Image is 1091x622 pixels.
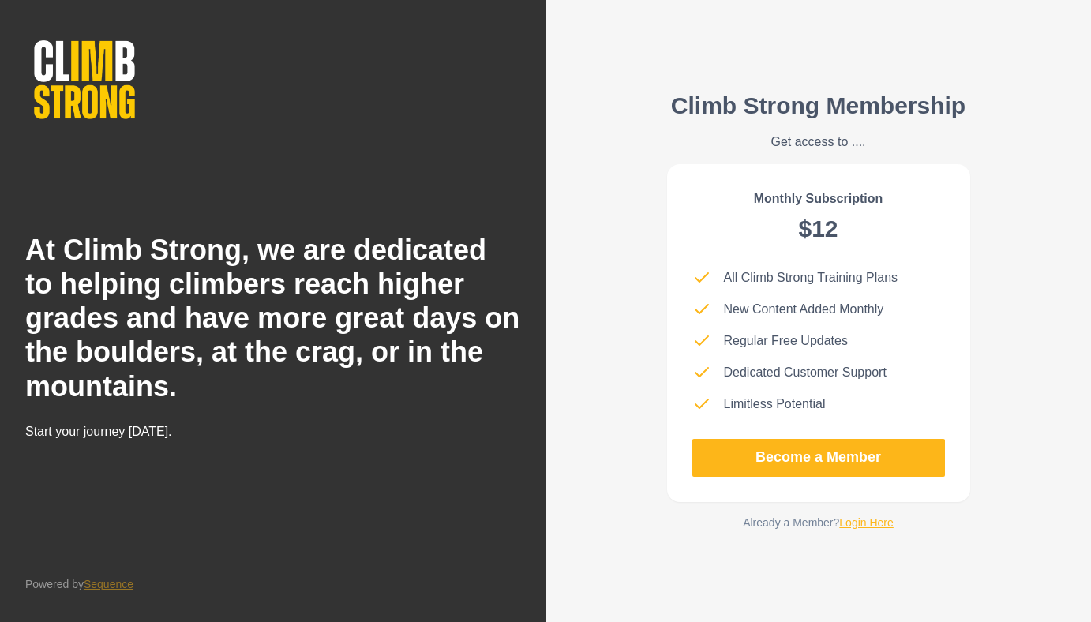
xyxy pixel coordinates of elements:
a: Sequence [84,578,133,590]
p: Powered by [25,576,133,593]
p: Get access to .... [671,133,965,152]
p: Regular Free Updates [724,332,848,350]
p: Already a Member? [743,515,894,531]
h2: At Climb Strong, we are dedicated to helping climbers reach higher grades and have more great day... [25,233,520,403]
p: Monthly Subscription [754,189,883,208]
img: Climb Strong Logo [25,32,144,128]
p: New Content Added Monthly [724,300,884,319]
p: Limitless Potential [724,395,826,414]
h2: Climb Strong Membership [671,92,965,120]
a: Login Here [839,516,894,529]
h2: $12 [798,215,838,243]
p: Start your journey [DATE]. [25,422,379,441]
p: Dedicated Customer Support [724,363,887,382]
p: All Climb Strong Training Plans [724,268,898,287]
a: Become a Member [692,439,945,477]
